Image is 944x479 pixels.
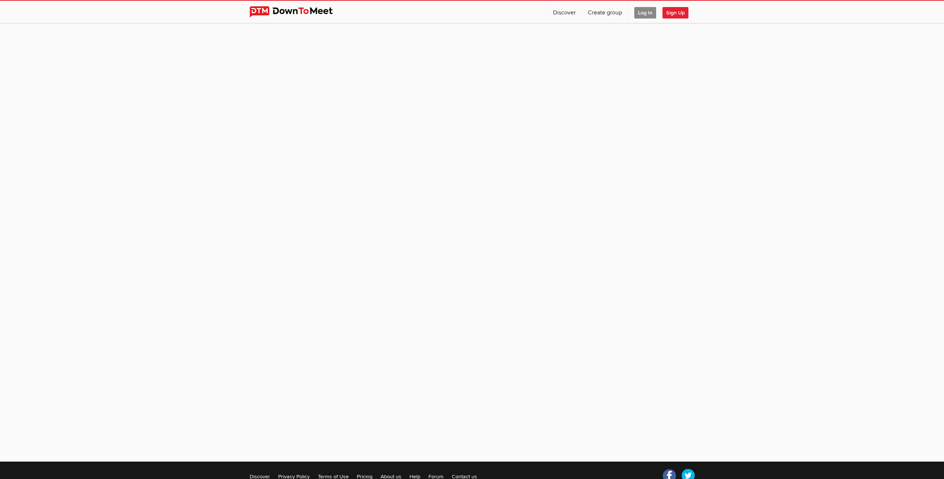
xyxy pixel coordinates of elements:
span: Sign Up [662,7,688,19]
span: Log In [634,7,656,19]
img: DownToMeet [250,6,344,17]
a: Create group [582,1,628,23]
a: Sign Up [662,1,694,23]
a: Discover [547,1,582,23]
a: Log In [628,1,662,23]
